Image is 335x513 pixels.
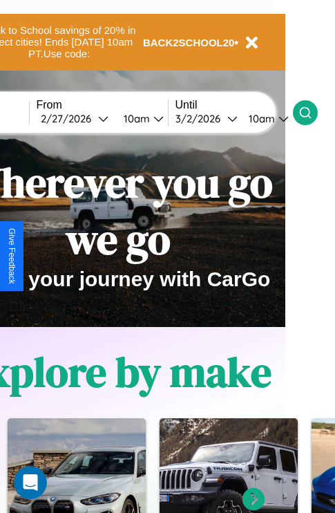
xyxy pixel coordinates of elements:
div: Give Feedback [7,228,17,284]
label: From [37,99,168,111]
div: 3 / 2 / 2026 [175,112,227,125]
div: 10am [242,112,278,125]
button: 2/27/2026 [37,111,113,126]
div: 2 / 27 / 2026 [41,112,98,125]
button: 10am [238,111,293,126]
button: 10am [113,111,168,126]
label: Until [175,99,293,111]
div: 10am [117,112,153,125]
iframe: Intercom live chat [14,466,47,499]
b: BACK2SCHOOL20 [143,37,235,48]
